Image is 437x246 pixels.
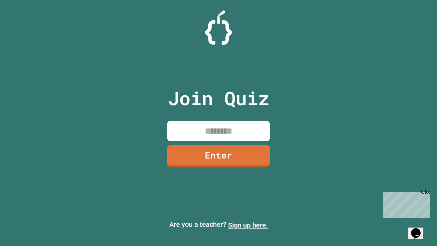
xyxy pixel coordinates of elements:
iframe: chat widget [408,219,430,239]
a: Enter [167,145,270,167]
p: Are you a teacher? [5,219,432,230]
a: Sign up here. [228,221,268,229]
div: Chat with us now!Close [3,3,47,43]
p: Join Quiz [168,84,269,112]
iframe: chat widget [380,189,430,218]
img: Logo.svg [205,10,232,45]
